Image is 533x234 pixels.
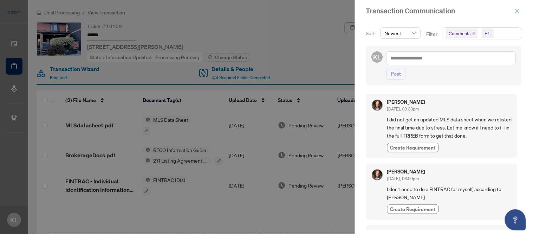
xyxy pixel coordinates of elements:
[387,100,425,105] h5: [PERSON_NAME]
[387,185,512,202] span: I don't need to do a FINTRAC for myself, according to [PERSON_NAME]
[390,144,436,151] span: Create Requirement
[372,170,383,180] img: Profile Icon
[390,205,436,213] span: Create Requirement
[387,176,419,181] span: [DATE], 03:09pm
[387,143,439,152] button: Create Requirement
[446,29,478,38] span: Comments
[427,30,440,38] p: Filter:
[387,106,419,112] span: [DATE], 03:33pm
[449,30,471,37] span: Comments
[473,32,476,35] span: close
[515,8,520,13] span: close
[386,68,406,80] button: Post
[372,100,383,110] img: Profile Icon
[366,30,378,37] p: Sort:
[373,52,381,62] span: KL
[485,30,491,37] div: +1
[385,28,417,38] span: Newest
[387,204,439,214] button: Create Requirement
[366,6,513,16] div: Transaction Communication
[387,115,512,140] span: I did not get an updated MLS data sheet when we relisted the final time due to stress. Let me kno...
[505,209,526,230] button: Open asap
[387,169,425,174] h5: [PERSON_NAME]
